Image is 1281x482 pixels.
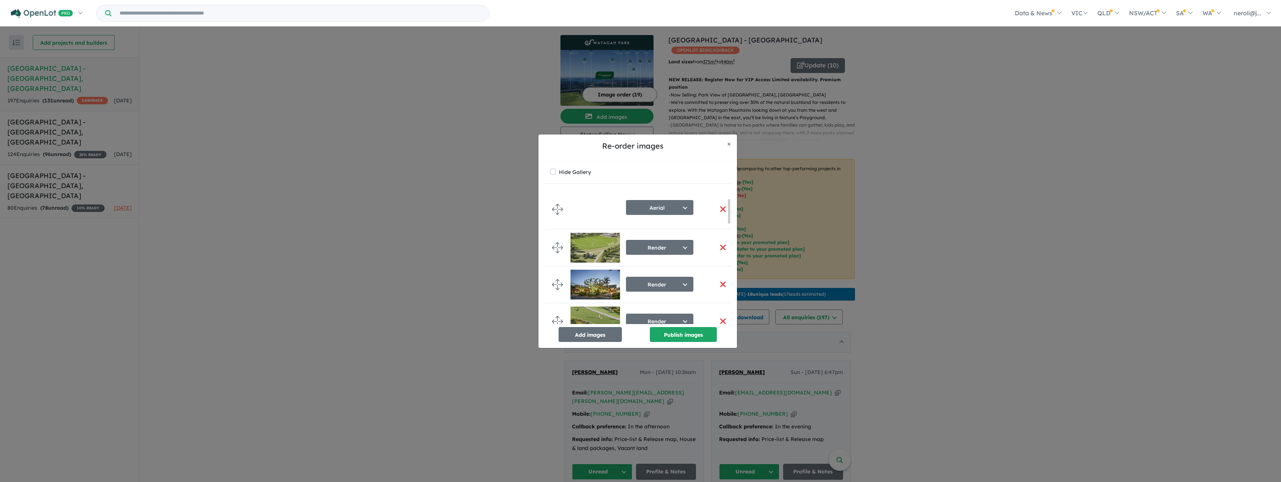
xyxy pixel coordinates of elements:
img: Watagan%20Park%20Estate%20-%20Cooranbong___1756871461.png [570,233,620,263]
img: drag.svg [552,204,563,215]
h5: Re-order images [544,140,721,152]
button: Render [626,277,693,292]
button: Render [626,314,693,329]
span: neroli@j... [1234,9,1261,17]
button: Render [626,240,693,255]
img: drag.svg [552,242,563,253]
span: × [727,139,731,148]
img: drag.svg [552,316,563,327]
img: Watagan%20Park%20Estate%20-%20Cooranbong___1745987915_2.png [570,270,620,299]
input: Try estate name, suburb, builder or developer [113,5,487,21]
button: Aerial [626,200,693,215]
img: drag.svg [552,279,563,290]
img: Openlot PRO Logo White [11,9,73,18]
button: Add images [559,327,622,342]
label: Hide Gallery [559,167,591,177]
button: Publish images [650,327,717,342]
img: Watagan%20Park%20Estate%20-%20Cooranbong___1756871461_0.png [570,307,620,336]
